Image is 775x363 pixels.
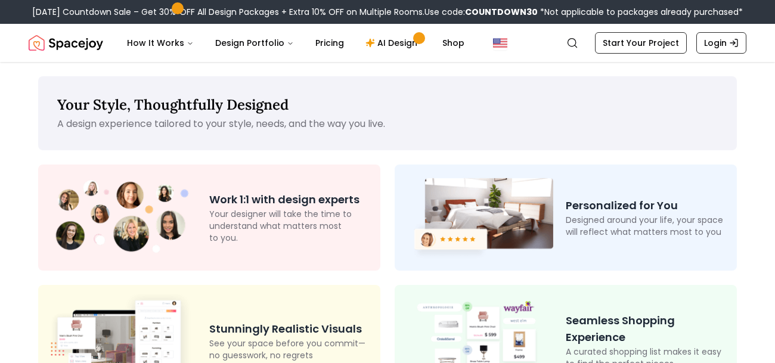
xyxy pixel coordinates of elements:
[538,6,743,18] span: *Not applicable to packages already purchased*
[209,208,371,244] p: Your designer will take the time to understand what matters most to you.
[595,32,687,54] a: Start Your Project
[57,117,718,131] p: A design experience tailored to your style, needs, and the way you live.
[29,31,103,55] a: Spacejoy
[117,31,203,55] button: How It Works
[57,95,718,114] p: Your Style, Thoughtfully Designed
[404,174,553,261] img: Room Design
[48,176,197,260] img: Design Experts
[465,6,538,18] b: COUNTDOWN30
[696,32,746,54] a: Login
[356,31,430,55] a: AI Design
[566,312,727,346] p: Seamless Shopping Experience
[29,31,103,55] img: Spacejoy Logo
[32,6,743,18] div: [DATE] Countdown Sale – Get 30% OFF All Design Packages + Extra 10% OFF on Multiple Rooms.
[206,31,303,55] button: Design Portfolio
[566,197,727,214] p: Personalized for You
[424,6,538,18] span: Use code:
[29,24,746,62] nav: Global
[209,337,371,361] p: See your space before you commit—no guesswork, no regrets
[566,214,727,238] p: Designed around your life, your space will reflect what matters most to you
[433,31,474,55] a: Shop
[209,321,371,337] p: Stunningly Realistic Visuals
[493,36,507,50] img: United States
[306,31,354,55] a: Pricing
[117,31,474,55] nav: Main
[209,191,371,208] p: Work 1:1 with design experts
